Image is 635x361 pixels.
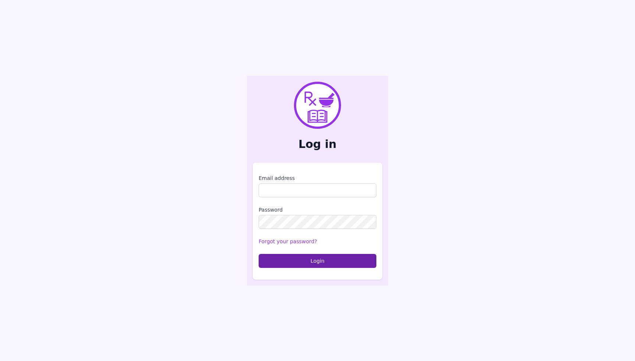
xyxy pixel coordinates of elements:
[259,206,376,213] label: Password
[294,82,341,129] img: PharmXellence Logo
[253,138,382,151] h2: Log in
[259,254,376,268] button: Login
[259,174,376,182] label: Email address
[259,238,317,244] a: Forgot your password?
